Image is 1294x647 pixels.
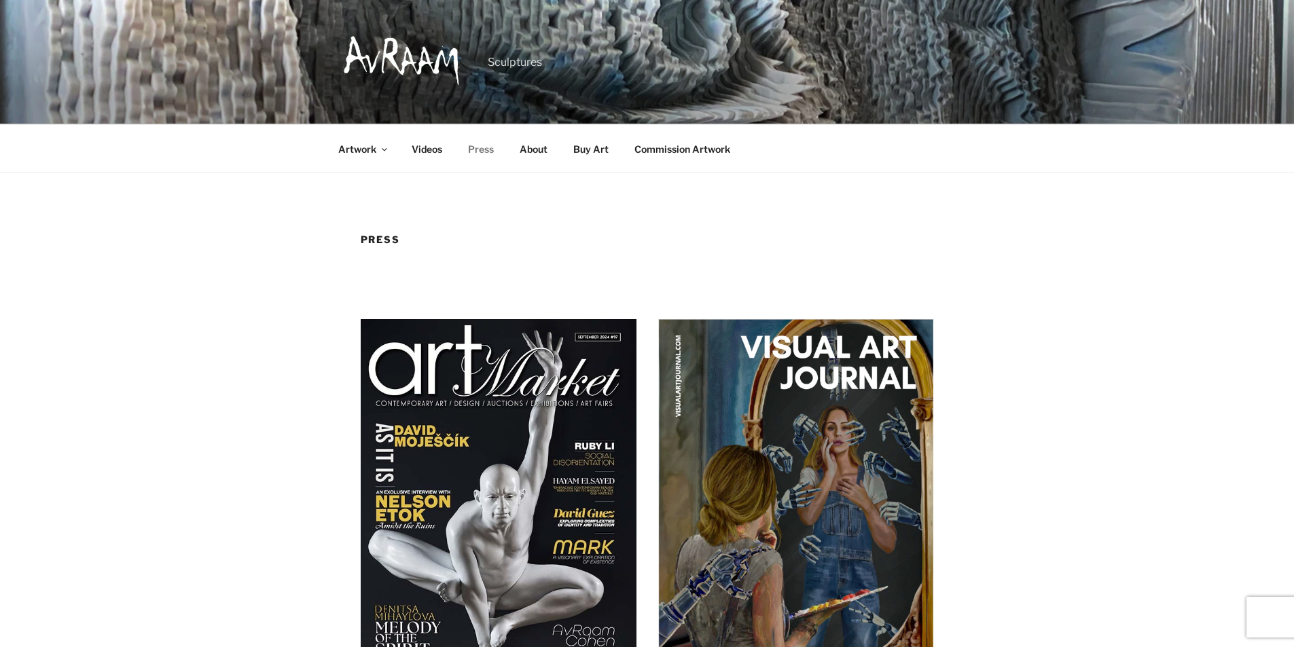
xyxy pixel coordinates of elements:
a: Videos [400,132,454,166]
a: Artwork [327,132,398,166]
a: Press [456,132,506,166]
h1: Press [361,233,934,246]
nav: Top Menu [327,132,968,166]
a: Commission Artwork [623,132,742,166]
p: Sculptures [488,54,542,71]
a: Buy Art [562,132,621,166]
a: About [508,132,560,166]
